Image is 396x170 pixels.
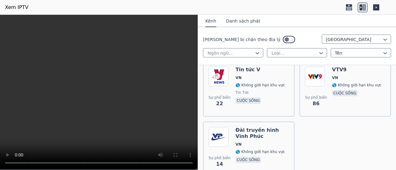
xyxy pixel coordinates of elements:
[305,67,325,86] img: VTV9
[205,15,216,27] button: Kênh
[235,127,279,139] font: Đài truyền hình Vĩnh Phúc
[237,158,260,162] font: cuộc sống
[226,15,260,27] button: Danh sách phát
[313,101,320,106] font: 86
[235,76,241,80] font: VN
[235,83,285,87] font: 🌎 Không giới hạn khu vực
[226,19,260,23] font: Danh sách phát
[209,95,230,100] font: Sự phổ biến
[216,101,223,106] font: 22
[333,91,356,95] font: cuộc sống
[5,4,28,10] font: Xem IPTV
[235,90,249,95] font: tin tức
[205,19,216,23] font: Kênh
[332,76,338,80] font: VN
[209,67,228,86] img: V News
[5,4,28,11] a: Xem IPTV
[235,67,260,73] font: Tin tức V
[209,127,228,147] img: Vinh Phuc TV
[332,83,381,87] font: 🌎 Không giới hạn khu vực
[216,161,223,167] font: 14
[235,150,285,154] font: 🌎 Không giới hạn khu vực
[235,142,241,147] font: VN
[203,37,280,42] font: [PERSON_NAME] bị chặn theo địa lý
[209,156,230,160] font: Sự phổ biến
[305,95,327,100] font: Sự phổ biến
[237,98,260,103] font: cuộc sống
[332,67,346,73] font: VTV9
